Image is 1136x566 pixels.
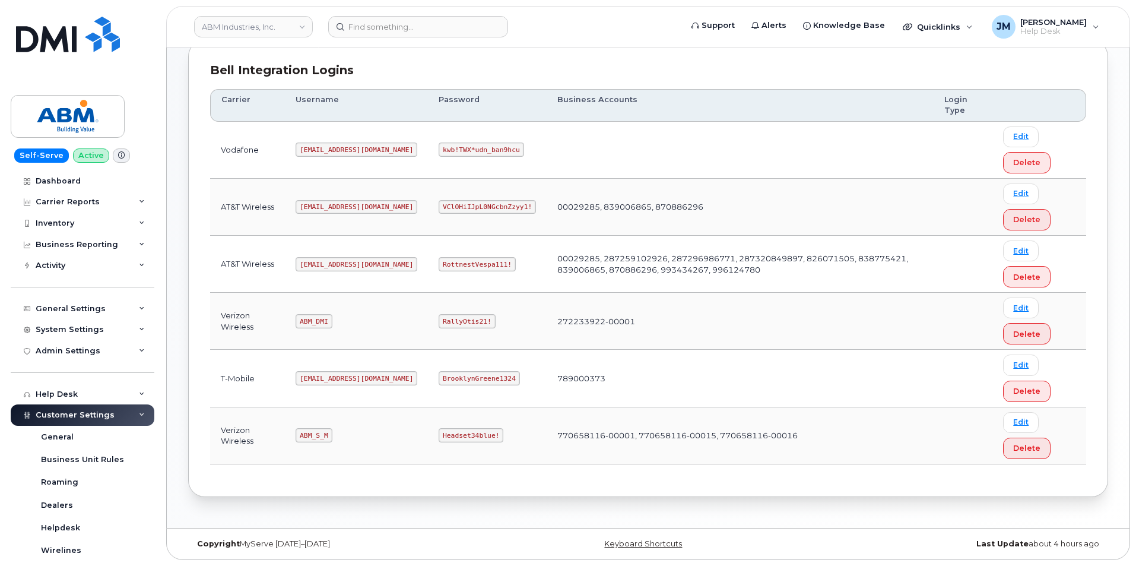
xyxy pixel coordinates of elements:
td: Vodafone [210,122,285,179]
a: Support [683,14,743,37]
td: Verizon Wireless [210,293,285,350]
code: [EMAIL_ADDRESS][DOMAIN_NAME] [296,371,417,385]
span: Quicklinks [917,22,960,31]
span: Delete [1013,442,1040,454]
code: RallyOtis21! [439,314,495,328]
th: Password [428,89,547,122]
code: ABM_DMI [296,314,332,328]
span: Delete [1013,385,1040,397]
span: Knowledge Base [813,20,885,31]
td: 789000373 [547,350,934,407]
code: kwb!TWX*udn_ban9hcu [439,143,523,157]
span: Help Desk [1020,27,1087,36]
td: Verizon Wireless [210,407,285,464]
strong: Last Update [976,539,1029,548]
a: ABM Industries, Inc. [194,16,313,37]
a: Knowledge Base [795,14,893,37]
a: Edit [1003,412,1039,433]
code: [EMAIL_ADDRESS][DOMAIN_NAME] [296,143,417,157]
strong: Copyright [197,539,240,548]
input: Find something... [328,16,508,37]
a: Edit [1003,241,1039,261]
td: AT&T Wireless [210,179,285,236]
code: Headset34blue! [439,428,503,442]
div: MyServe [DATE]–[DATE] [188,539,495,549]
a: Keyboard Shortcuts [604,539,682,548]
a: Edit [1003,355,1039,375]
span: Delete [1013,214,1040,225]
button: Delete [1003,381,1051,402]
td: AT&T Wireless [210,236,285,293]
div: Quicklinks [894,15,981,39]
button: Delete [1003,209,1051,230]
code: VClOHiIJpL0NGcbnZzyy1! [439,200,536,214]
button: Delete [1003,152,1051,173]
div: Jonas Mutoke [983,15,1108,39]
td: 00029285, 839006865, 870886296 [547,179,934,236]
th: Username [285,89,428,122]
code: [EMAIL_ADDRESS][DOMAIN_NAME] [296,200,417,214]
td: 00029285, 287259102926, 287296986771, 287320849897, 826071505, 838775421, 839006865, 870886296, 9... [547,236,934,293]
button: Delete [1003,323,1051,344]
a: Edit [1003,127,1039,147]
span: Delete [1013,328,1040,340]
div: about 4 hours ago [801,539,1108,549]
code: ABM_S_M [296,428,332,442]
span: Delete [1013,271,1040,283]
td: 770658116-00001, 770658116-00015, 770658116-00016 [547,407,934,464]
th: Login Type [934,89,992,122]
a: Edit [1003,298,1039,318]
span: JM [997,20,1011,34]
a: Alerts [743,14,795,37]
code: RottnestVespa111! [439,257,516,271]
code: [EMAIL_ADDRESS][DOMAIN_NAME] [296,257,417,271]
span: Delete [1013,157,1040,168]
th: Business Accounts [547,89,934,122]
td: T-Mobile [210,350,285,407]
code: BrooklynGreene1324 [439,371,519,385]
div: Bell Integration Logins [210,62,1086,79]
th: Carrier [210,89,285,122]
span: Alerts [761,20,786,31]
button: Delete [1003,266,1051,287]
td: 272233922-00001 [547,293,934,350]
a: Edit [1003,184,1039,204]
button: Delete [1003,438,1051,459]
span: Support [702,20,735,31]
span: [PERSON_NAME] [1020,17,1087,27]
